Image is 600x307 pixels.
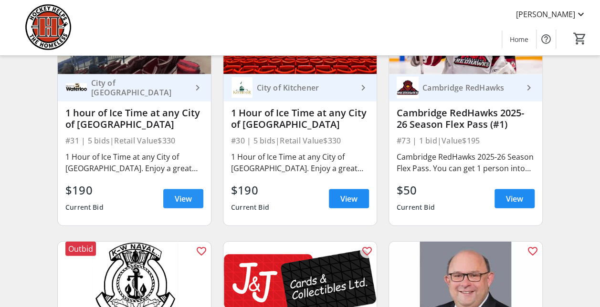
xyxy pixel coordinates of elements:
div: Current Bid [231,199,269,216]
span: View [175,193,192,205]
div: $190 [65,182,104,199]
div: 1 Hour of Ice Time at any City of [GEOGRAPHIC_DATA]. Enjoy a great time with your own private ice... [65,151,203,174]
div: Current Bid [65,199,104,216]
div: $50 [397,182,435,199]
img: City of Kitchener [231,77,253,99]
img: City of Waterloo [65,77,87,99]
img: Cambridge RedHawks [397,77,419,99]
div: #31 | 5 bids | Retail Value $330 [65,134,203,147]
div: $190 [231,182,269,199]
mat-icon: keyboard_arrow_right [192,82,203,93]
a: City of KitchenerCity of Kitchener [223,74,377,102]
a: View [329,189,369,208]
mat-icon: keyboard_arrow_right [523,82,535,93]
div: 1 Hour of Ice Time at any City of [GEOGRAPHIC_DATA] [231,107,369,130]
span: View [506,193,523,205]
div: Cambridge RedHawks 2025-26 Season Flex Pass. You can get 1 person into 25 games or 25 people into... [397,151,535,174]
button: Help [537,30,556,49]
div: Outbid [65,242,96,256]
div: Cambridge RedHawks 2025-26 Season Flex Pass (#1) [397,107,535,130]
div: Current Bid [397,199,435,216]
mat-icon: favorite_outline [196,246,207,257]
div: 1 hour of Ice Time at any City of [GEOGRAPHIC_DATA] [65,107,203,130]
div: City of [GEOGRAPHIC_DATA] [87,78,192,97]
span: [PERSON_NAME] [516,9,575,20]
a: Cambridge RedHawksCambridge RedHawks [389,74,542,102]
span: View [340,193,358,205]
div: City of Kitchener [253,83,358,92]
mat-icon: favorite_outline [527,246,538,257]
button: Cart [571,30,589,47]
a: City of WaterlooCity of [GEOGRAPHIC_DATA] [58,74,211,102]
span: Home [510,34,528,44]
a: Home [502,31,536,48]
div: Cambridge RedHawks [419,83,523,92]
mat-icon: keyboard_arrow_right [358,82,369,93]
a: View [163,189,203,208]
div: 1 Hour of Ice Time at any City of [GEOGRAPHIC_DATA]. Enjoy a great time with your own private ice... [231,151,369,174]
button: [PERSON_NAME] [508,7,594,22]
a: View [495,189,535,208]
div: #30 | 5 bids | Retail Value $330 [231,134,369,147]
div: #73 | 1 bid | Value $195 [397,134,535,147]
mat-icon: favorite_outline [361,246,373,257]
img: Hockey Helps the Homeless's Logo [6,4,91,51]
